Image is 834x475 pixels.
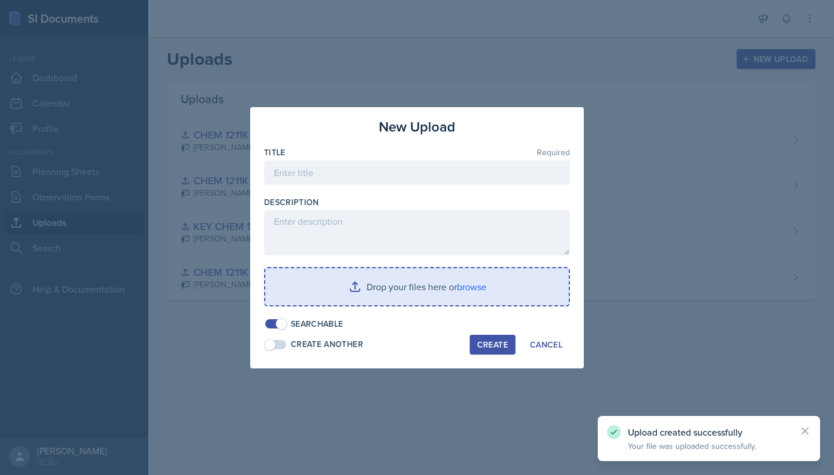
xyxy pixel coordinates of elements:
[264,160,570,185] input: Enter title
[628,426,790,438] p: Upload created successfully
[470,335,515,355] button: Create
[379,116,455,137] h3: New Upload
[530,340,562,349] div: Cancel
[522,335,570,355] button: Cancel
[477,340,508,349] div: Create
[264,196,319,208] label: Description
[537,148,570,156] span: Required
[628,440,790,452] p: Your file was uploaded successfully.
[291,338,363,350] div: Create Another
[291,318,343,330] div: Searchable
[264,147,286,158] label: Title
